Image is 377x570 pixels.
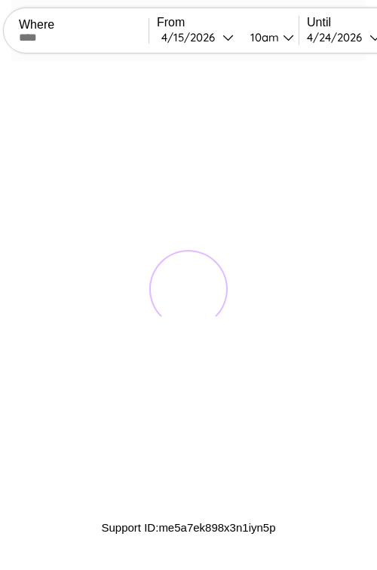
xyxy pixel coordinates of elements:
[238,29,299,45] button: 10am
[161,30,222,44] div: 4 / 15 / 2026
[243,30,283,44] div: 10am
[19,18,149,32] label: Where
[307,30,369,44] div: 4 / 24 / 2026
[157,29,238,45] button: 4/15/2026
[102,517,276,538] p: Support ID: me5a7ek898x3n1iyn5p
[157,16,299,29] label: From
